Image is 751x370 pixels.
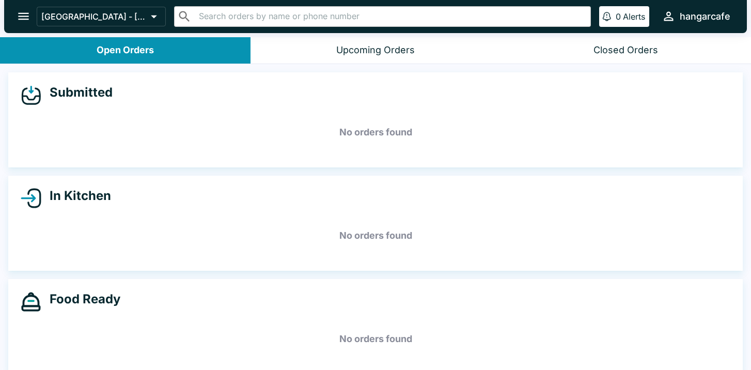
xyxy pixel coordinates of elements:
h5: No orders found [21,217,730,254]
h5: No orders found [21,114,730,151]
h4: Submitted [41,85,113,100]
div: hangarcafe [680,10,730,23]
p: Alerts [623,11,645,22]
p: [GEOGRAPHIC_DATA] - [GEOGRAPHIC_DATA] [41,11,147,22]
h4: Food Ready [41,291,120,307]
h4: In Kitchen [41,188,111,204]
input: Search orders by name or phone number [196,9,586,24]
button: [GEOGRAPHIC_DATA] - [GEOGRAPHIC_DATA] [37,7,166,26]
p: 0 [616,11,621,22]
div: Open Orders [97,44,154,56]
div: Closed Orders [593,44,658,56]
button: open drawer [10,3,37,29]
button: hangarcafe [658,5,734,27]
div: Upcoming Orders [336,44,415,56]
h5: No orders found [21,320,730,358]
